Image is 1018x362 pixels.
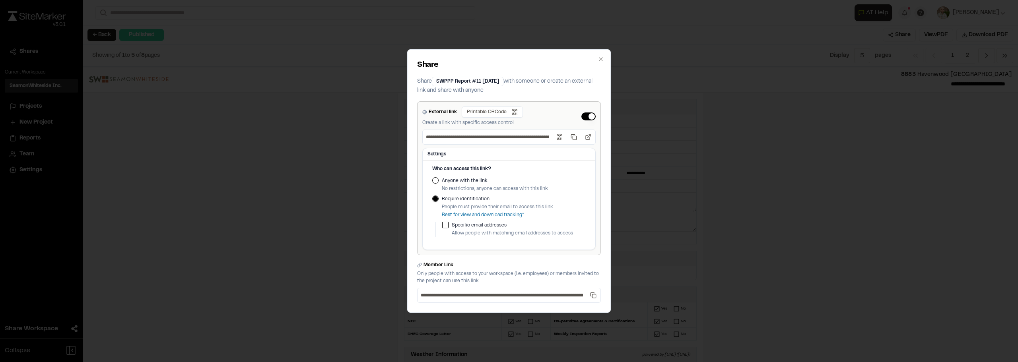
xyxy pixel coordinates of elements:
label: Anyone with the link [442,177,548,184]
label: External link [429,108,457,116]
p: Allow people with matching email addresses to access [452,230,586,237]
h4: Who can access this link? [432,165,586,172]
p: Share with someone or create an external link and share with anyone [417,77,601,95]
h2: Share [417,59,601,71]
label: Member Link [424,261,453,269]
h3: Settings [427,151,591,158]
button: Printable QRCode [462,106,523,118]
p: People must provide their email to access this link [442,203,553,211]
p: Only people with access to your workspace (i.e. employees) or members invited to the project can ... [417,270,601,285]
p: Best for view and download tracking* [442,211,553,219]
label: Require identification [442,196,553,203]
label: Specific email addresses [452,222,586,229]
div: SWPPP Report #11 [DATE] [432,77,503,86]
p: No restrictions, anyone can access with this link [442,185,548,192]
p: Create a link with specific access control [422,119,523,126]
